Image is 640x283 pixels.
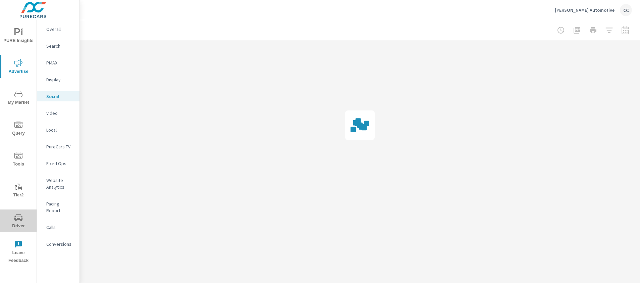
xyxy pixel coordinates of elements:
p: Local [46,127,74,133]
div: Display [37,75,79,85]
span: Tier2 [2,183,35,199]
p: PMAX [46,59,74,66]
div: PureCars TV [37,142,79,152]
div: Website Analytics [37,175,79,192]
p: Overall [46,26,74,33]
p: Conversions [46,241,74,247]
div: CC [620,4,632,16]
div: Local [37,125,79,135]
div: Conversions [37,239,79,249]
span: PURE Insights [2,28,35,45]
div: Social [37,91,79,101]
p: Fixed Ops [46,160,74,167]
p: Display [46,76,74,83]
span: Tools [2,152,35,168]
div: Overall [37,24,79,34]
div: Fixed Ops [37,158,79,169]
p: [PERSON_NAME] Automotive [555,7,615,13]
div: nav menu [0,20,37,267]
span: My Market [2,90,35,106]
p: Calls [46,224,74,231]
p: PureCars TV [46,143,74,150]
p: Social [46,93,74,100]
p: Website Analytics [46,177,74,190]
p: Search [46,43,74,49]
div: Search [37,41,79,51]
div: Calls [37,222,79,232]
div: PMAX [37,58,79,68]
div: Pacing Report [37,199,79,216]
div: Video [37,108,79,118]
span: Advertise [2,59,35,76]
span: Query [2,121,35,137]
p: Video [46,110,74,116]
span: Driver [2,214,35,230]
p: Pacing Report [46,200,74,214]
span: Leave Feedback [2,240,35,265]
